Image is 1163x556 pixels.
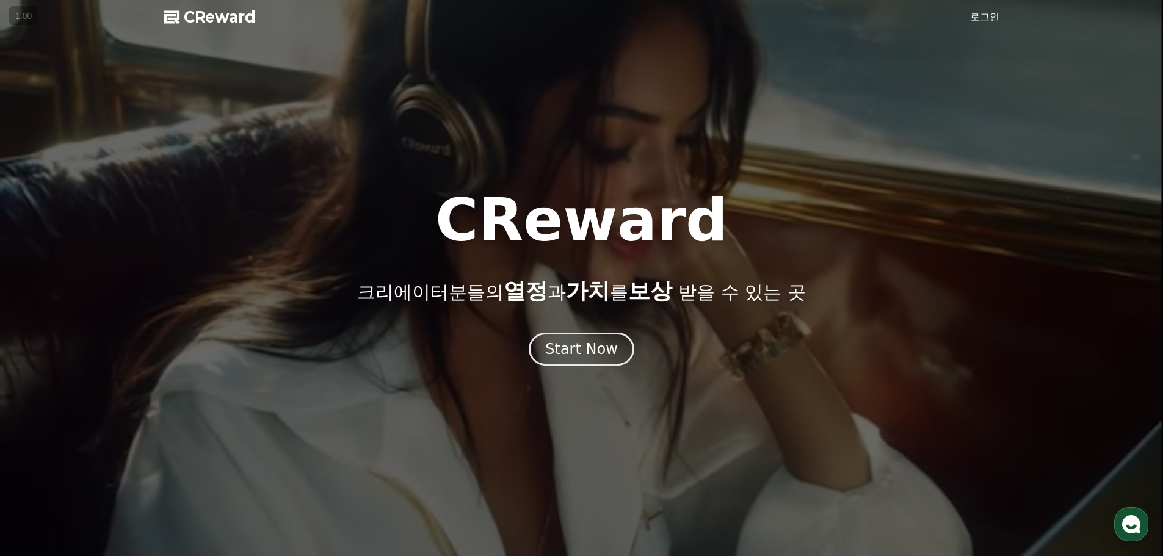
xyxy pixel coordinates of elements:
[4,387,81,417] a: 홈
[529,333,634,366] button: Start Now
[529,345,634,356] a: Start Now
[38,405,46,415] span: 홈
[112,406,126,416] span: 대화
[628,278,672,303] span: 보상
[435,191,728,250] h1: CReward
[189,405,203,415] span: 설정
[164,7,256,27] a: CReward
[158,387,234,417] a: 설정
[81,387,158,417] a: 대화
[357,279,805,303] p: 크리에이터분들의 과 를 받을 수 있는 곳
[970,10,999,24] a: 로그인
[184,7,256,27] span: CReward
[504,278,548,303] span: 열정
[545,339,618,359] div: Start Now
[566,278,610,303] span: 가치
